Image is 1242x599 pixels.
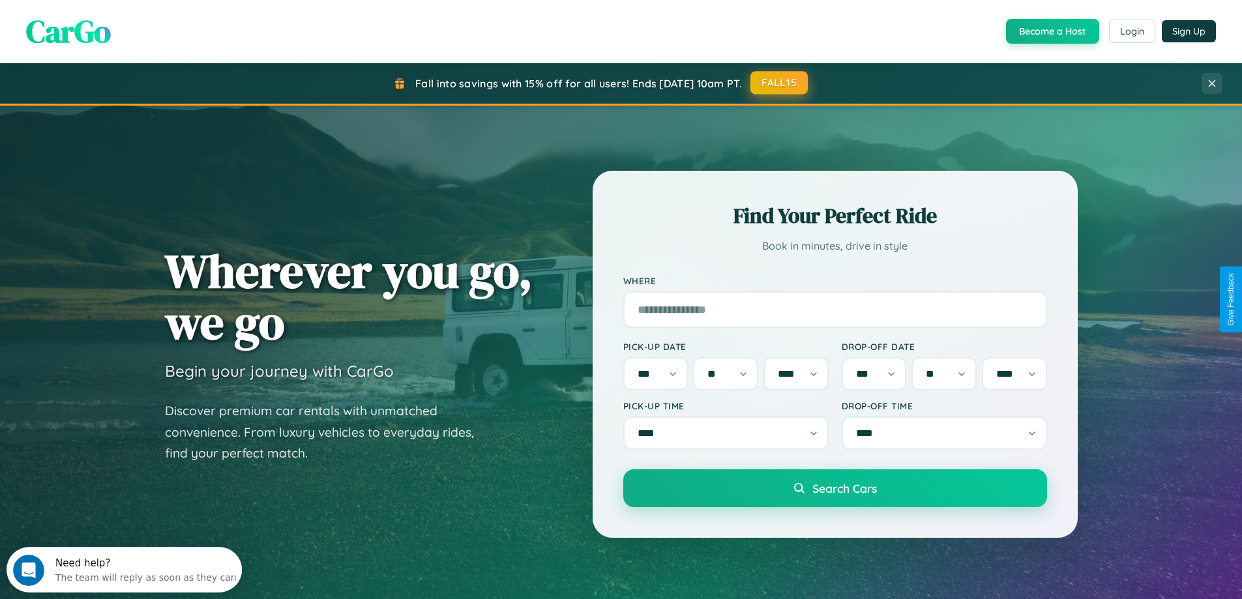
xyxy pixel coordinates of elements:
[623,237,1047,256] p: Book in minutes, drive in style
[26,10,111,53] span: CarGo
[1109,20,1155,43] button: Login
[623,201,1047,230] h2: Find Your Perfect Ride
[842,400,1047,411] label: Drop-off Time
[7,547,242,592] iframe: Intercom live chat discovery launcher
[842,341,1047,352] label: Drop-off Date
[49,22,230,35] div: The team will reply as soon as they can
[5,5,243,41] div: Open Intercom Messenger
[1006,19,1099,44] button: Become a Host
[623,341,829,352] label: Pick-up Date
[13,555,44,586] iframe: Intercom live chat
[49,11,230,22] div: Need help?
[1162,20,1216,42] button: Sign Up
[165,245,533,348] h1: Wherever you go, we go
[750,71,808,95] button: FALL15
[812,481,877,495] span: Search Cars
[623,275,1047,286] label: Where
[165,361,394,381] h3: Begin your journey with CarGo
[1226,273,1235,326] div: Give Feedback
[623,469,1047,507] button: Search Cars
[415,77,742,90] span: Fall into savings with 15% off for all users! Ends [DATE] 10am PT.
[623,400,829,411] label: Pick-up Time
[165,400,491,464] p: Discover premium car rentals with unmatched convenience. From luxury vehicles to everyday rides, ...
